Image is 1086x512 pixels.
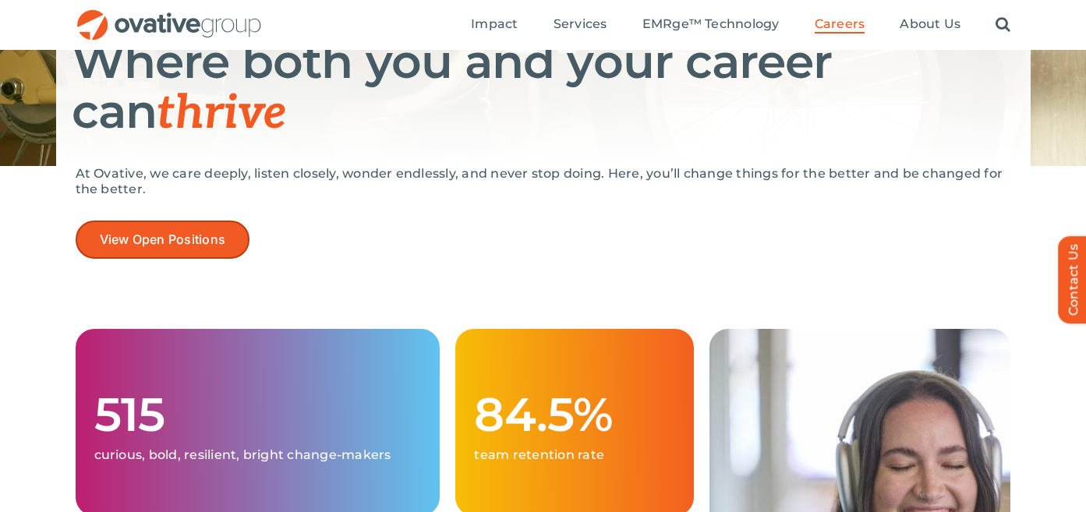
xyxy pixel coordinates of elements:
[76,166,1011,197] p: At Ovative, we care deeply, listen closely, wonder endlessly, and never stop doing. Here, you’ll ...
[642,16,780,32] span: EMRge™ Technology
[94,390,422,440] h1: 515
[642,16,780,34] a: EMRge™ Technology
[900,16,960,32] span: About Us
[471,16,518,34] a: Impact
[815,16,865,32] span: Careers
[76,221,250,259] a: View Open Positions
[554,16,607,34] a: Services
[474,390,674,440] h1: 84.5%
[94,447,422,463] p: curious, bold, resilient, bright change-makers
[815,16,865,34] a: Careers
[996,16,1010,34] a: Search
[76,8,263,23] a: OG_Full_horizontal_RGB
[157,86,287,142] span: thrive
[471,16,518,32] span: Impact
[900,16,960,34] a: About Us
[554,16,607,32] span: Services
[474,447,674,463] p: team retention rate
[72,37,1015,139] h1: Where both you and your career can
[100,232,226,247] span: View Open Positions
